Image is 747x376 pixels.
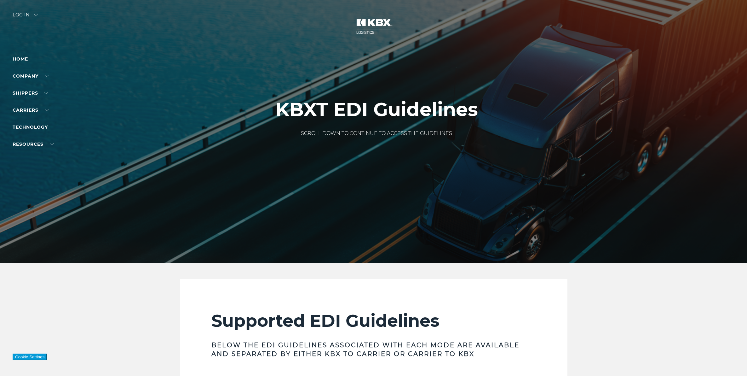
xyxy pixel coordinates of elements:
p: SCROLL DOWN TO CONTINUE TO ACCESS THE GUIDELINES [275,130,478,137]
a: Home [13,56,28,62]
img: arrow [34,14,38,16]
a: Carriers [13,107,49,113]
h2: Supported EDI Guidelines [211,310,536,331]
a: SHIPPERS [13,90,48,96]
h1: KBXT EDI Guidelines [275,99,478,120]
div: Log in [13,13,38,22]
a: Company [13,73,49,79]
h3: Below the EDI Guidelines associated with each mode are available and separated by either KBX to C... [211,341,536,358]
a: RESOURCES [13,141,54,147]
button: Cookie Settings [13,354,47,360]
img: kbx logo [350,13,397,40]
a: Technology [13,124,48,130]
